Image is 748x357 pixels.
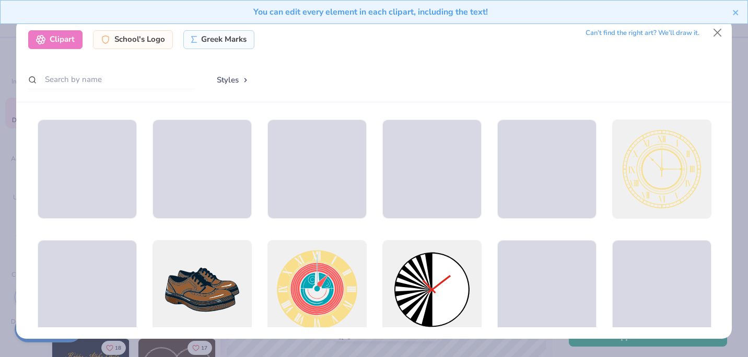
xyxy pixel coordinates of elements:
[183,30,255,49] div: Greek Marks
[28,30,83,49] div: Clipart
[708,23,728,43] button: Close
[206,70,260,90] button: Styles
[586,24,699,42] div: Can’t find the right art? We’ll draw it.
[8,6,732,18] div: You can edit every element in each clipart, including the text!
[93,30,173,49] div: School's Logo
[28,70,195,89] input: Search by name
[732,6,740,18] button: close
